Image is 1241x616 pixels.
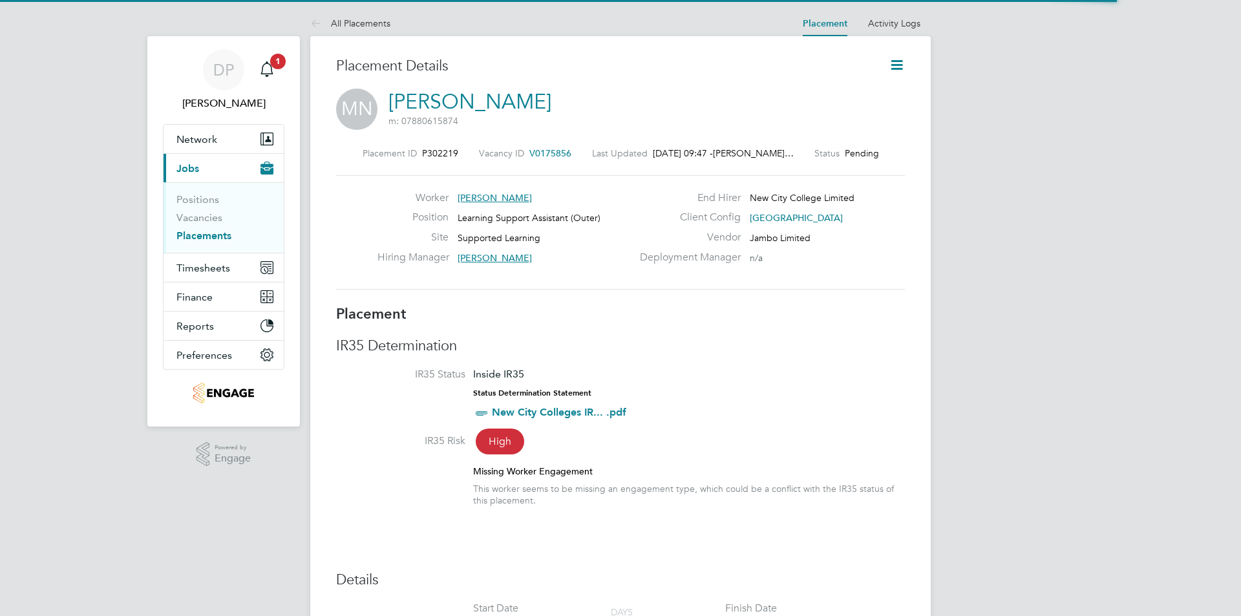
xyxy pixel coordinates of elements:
[336,368,465,381] label: IR35 Status
[164,312,284,340] button: Reports
[164,341,284,369] button: Preferences
[750,192,854,204] span: New City College Limited
[254,49,280,90] a: 1
[176,291,213,303] span: Finance
[163,96,284,111] span: Danielle Page
[164,253,284,282] button: Timesheets
[176,262,230,274] span: Timesheets
[845,147,879,159] span: Pending
[388,89,551,114] a: [PERSON_NAME]
[458,252,532,264] span: [PERSON_NAME]
[377,251,449,264] label: Hiring Manager
[473,368,524,380] span: Inside IR35
[814,147,840,159] label: Status
[803,18,847,29] a: Placement
[377,191,449,205] label: Worker
[310,17,390,29] a: All Placements
[632,251,741,264] label: Deployment Manager
[176,320,214,332] span: Reports
[422,147,458,159] span: P302219
[176,229,231,242] a: Placements
[473,465,905,477] div: Missing Worker Engagement
[336,434,465,448] label: IR35 Risk
[147,36,300,427] nav: Main navigation
[164,154,284,182] button: Jobs
[336,305,407,323] b: Placement
[750,212,843,224] span: [GEOGRAPHIC_DATA]
[473,483,905,506] div: This worker seems to be missing an engagement type, which could be a conflict with the IR35 statu...
[336,89,377,130] span: MN
[473,388,591,398] strong: Status Determination Statement
[176,193,219,206] a: Positions
[529,147,571,159] span: V0175856
[336,337,905,356] h3: IR35 Determination
[713,147,794,159] span: [PERSON_NAME]…
[363,147,417,159] label: Placement ID
[479,147,524,159] label: Vacancy ID
[176,162,199,175] span: Jobs
[653,147,713,159] span: [DATE] 09:47 -
[377,231,449,244] label: Site
[164,182,284,253] div: Jobs
[215,442,251,453] span: Powered by
[632,231,741,244] label: Vendor
[176,211,222,224] a: Vacancies
[336,571,905,589] h3: Details
[213,61,234,78] span: DP
[163,49,284,111] a: DP[PERSON_NAME]
[193,383,253,403] img: jambo-logo-retina.png
[458,192,532,204] span: [PERSON_NAME]
[592,147,648,159] label: Last Updated
[492,406,626,418] a: New City Colleges IR... .pdf
[270,54,286,69] span: 1
[868,17,920,29] a: Activity Logs
[473,602,518,615] div: Start Date
[632,191,741,205] label: End Hirer
[632,211,741,224] label: Client Config
[164,125,284,153] button: Network
[750,232,811,244] span: Jambo Limited
[750,252,763,264] span: n/a
[476,429,524,454] span: High
[176,133,217,145] span: Network
[388,115,458,127] span: m: 07880615874
[336,57,869,76] h3: Placement Details
[163,383,284,403] a: Go to home page
[458,232,540,244] span: Supported Learning
[176,349,232,361] span: Preferences
[377,211,449,224] label: Position
[725,602,777,615] div: Finish Date
[196,442,251,467] a: Powered byEngage
[215,453,251,464] span: Engage
[164,282,284,311] button: Finance
[458,212,600,224] span: Learning Support Assistant (Outer)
